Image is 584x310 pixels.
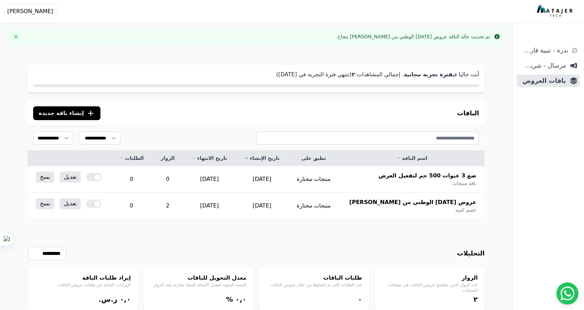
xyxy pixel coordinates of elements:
h4: معدل التحويل للباقات [150,274,246,282]
a: تاريخ الإنشاء [244,155,280,162]
bdi: ۰,۰ [120,295,131,303]
a: تعديل [60,172,81,183]
strong: ٢ [352,71,355,78]
td: [DATE] [236,193,288,219]
td: منتجات مختارة [288,166,339,193]
button: Close [10,31,21,42]
p: عدد الطلبات التي تم إنشاؤها من خلال عروض الباقات [266,282,362,288]
div: ٢ [381,294,478,304]
a: الطلبات [119,155,144,162]
p: النسبة المئوية لمعدل الاضافة للسلة مقارنة بعدد الزوار [150,282,246,288]
th: الزوار [152,151,183,166]
a: اسم الباقة [348,155,476,162]
td: [DATE] [183,166,236,193]
span: ر.س. [99,295,117,303]
a: نسخ [36,172,54,183]
td: 0 [111,193,152,219]
h4: الزوار [381,274,478,282]
td: 2 [152,193,183,219]
h4: طلبات الباقات [266,274,362,282]
a: نسخ [36,198,54,209]
span: عروض [DATE] الوطني من [PERSON_NAME] [349,198,476,206]
td: منتجات مختارة [288,193,339,219]
td: [DATE] [183,193,236,219]
p: عدد الزوار الذين شاهدوا عروض الباقات في صفحات المنتجات [381,282,478,293]
span: % [226,295,233,303]
button: إنشاء باقة جديدة [33,106,100,120]
span: ندرة - تنبية قارب علي النفاذ [519,46,568,55]
td: [DATE] [236,166,288,193]
span: خصم كمية [455,206,476,213]
span: باقة منتجات [452,180,476,187]
p: الإيرادات الناتجة عن طلبات عروض الباقات [35,282,131,288]
span: ضع 3 عبوات 500 جم لتفعيل العرض [379,172,476,180]
a: تاريخ الانتهاء [192,155,228,162]
p: أنت حاليا في . إجمالي المشاهدات: (تنتهي فترة التجربة في [DATE]) [33,70,479,79]
a: تعديل [60,198,81,209]
th: تطبق على [288,151,339,166]
img: MatajerTech Logo [537,5,574,18]
h4: إيراد طلبات الباقة [35,274,131,282]
td: 0 [111,166,152,193]
h3: الباقات [457,108,479,118]
h3: التحليلات [457,249,485,258]
bdi: ۰,۰ [235,295,246,303]
button: [PERSON_NAME] [4,4,56,19]
span: إنشاء باقة جديدة [39,109,84,117]
div: تم تحديث حالة الباقة عروض [DATE] الوطني من [PERSON_NAME] بنجاح. [336,33,490,40]
span: باقات العروض [519,76,566,86]
span: مرسال - شريط دعاية [519,61,566,70]
td: 0 [152,166,183,193]
strong: فترة تجربة مجانية [404,71,452,78]
span: [PERSON_NAME] [7,7,53,16]
div: ۰ [266,294,362,304]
